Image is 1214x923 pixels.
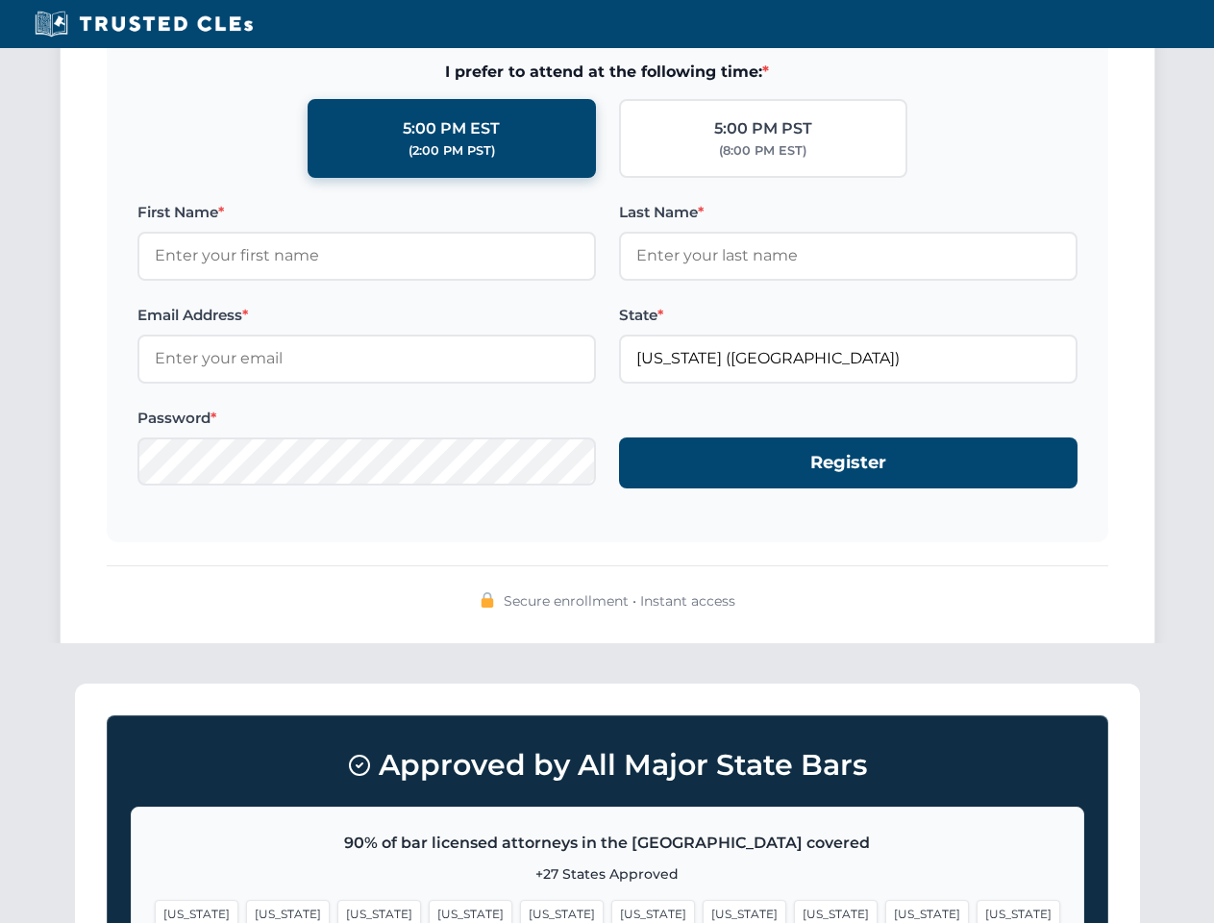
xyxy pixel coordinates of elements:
[619,437,1078,488] button: Register
[480,592,495,608] img: 🔒
[504,590,735,611] span: Secure enrollment • Instant access
[137,60,1078,85] span: I prefer to attend at the following time:
[619,335,1078,383] input: Florida (FL)
[155,831,1060,856] p: 90% of bar licensed attorneys in the [GEOGRAPHIC_DATA] covered
[137,407,596,430] label: Password
[155,863,1060,885] p: +27 States Approved
[131,739,1084,791] h3: Approved by All Major State Bars
[137,232,596,280] input: Enter your first name
[29,10,259,38] img: Trusted CLEs
[619,232,1078,280] input: Enter your last name
[137,335,596,383] input: Enter your email
[403,116,500,141] div: 5:00 PM EST
[719,141,806,161] div: (8:00 PM EST)
[409,141,495,161] div: (2:00 PM PST)
[619,304,1078,327] label: State
[137,201,596,224] label: First Name
[619,201,1078,224] label: Last Name
[714,116,812,141] div: 5:00 PM PST
[137,304,596,327] label: Email Address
